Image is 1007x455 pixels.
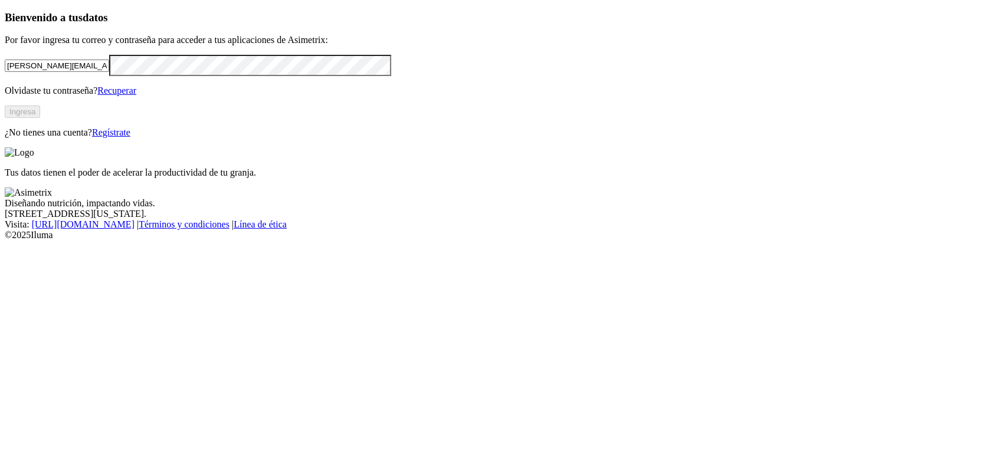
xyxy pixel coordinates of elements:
[5,187,52,198] img: Asimetrix
[5,209,1002,219] div: [STREET_ADDRESS][US_STATE].
[5,230,1002,240] div: © 2025 Iluma
[5,11,1002,24] h3: Bienvenido a tus
[83,11,108,24] span: datos
[97,85,136,95] a: Recuperar
[5,105,40,118] button: Ingresa
[5,35,1002,45] p: Por favor ingresa tu correo y contraseña para acceder a tus aplicaciones de Asimetrix:
[5,85,1002,96] p: Olvidaste tu contraseña?
[234,219,287,229] a: Línea de ética
[5,127,1002,138] p: ¿No tienes una cuenta?
[5,219,1002,230] div: Visita : | |
[5,147,34,158] img: Logo
[92,127,130,137] a: Regístrate
[139,219,229,229] a: Términos y condiciones
[32,219,135,229] a: [URL][DOMAIN_NAME]
[5,198,1002,209] div: Diseñando nutrición, impactando vidas.
[5,167,1002,178] p: Tus datos tienen el poder de acelerar la productividad de tu granja.
[5,60,109,72] input: Tu correo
